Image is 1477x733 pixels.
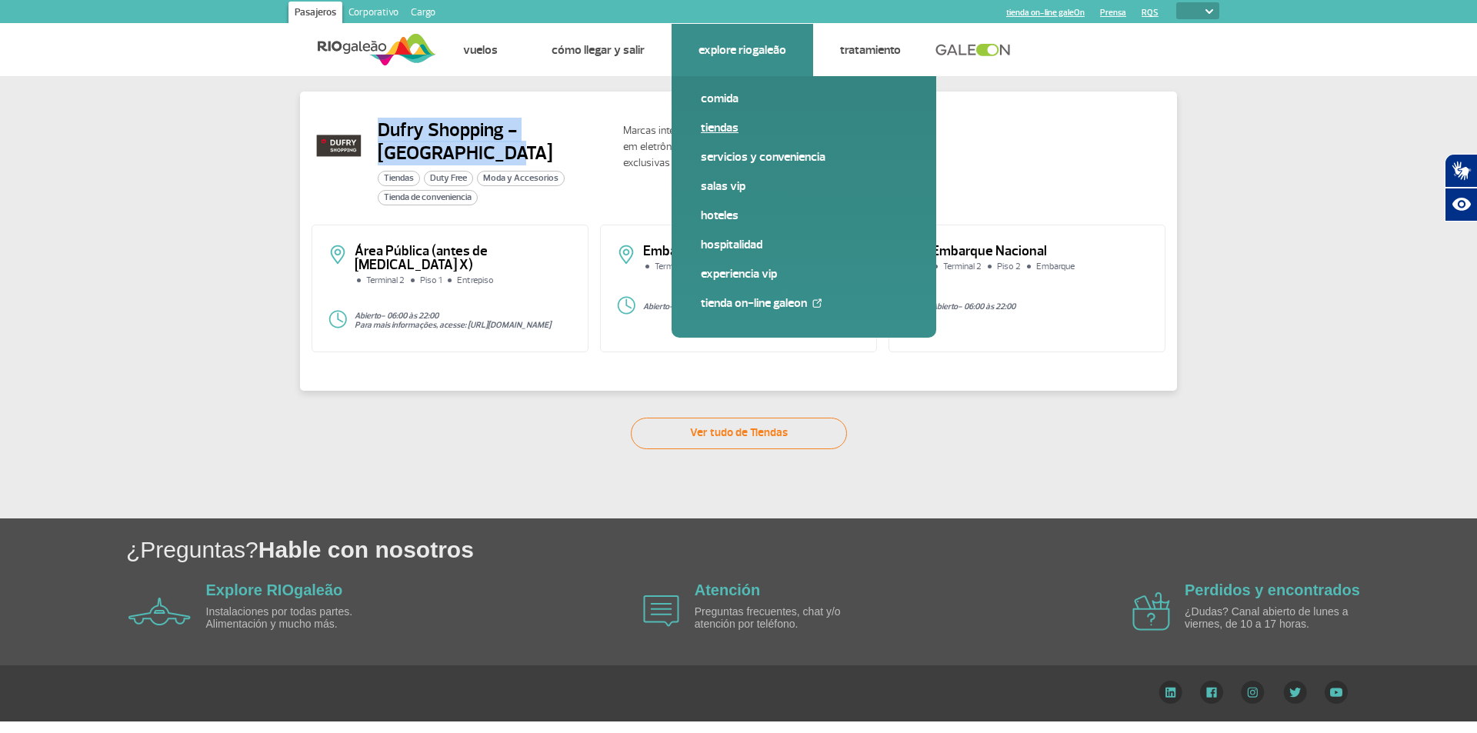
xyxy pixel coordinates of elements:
a: Tratamiento [840,42,901,58]
p: Embarque Nacional [643,245,861,258]
a: RQS [1142,8,1159,18]
p: Área Pública (antes de [MEDICAL_DATA] X) [355,245,572,272]
h1: ¿Preguntas? [126,534,1477,565]
p: Embarque Nacional [932,245,1149,258]
img: Facebook [1200,681,1223,704]
a: Hoteles [701,207,907,224]
p: Instalaciones por todas partes. Alimentación y mucho más. [206,606,383,630]
img: airplane icon [643,595,679,627]
a: tienda on-line galeOn [1006,8,1085,18]
img: Instagram [1241,681,1265,704]
span: Tienda de conveniencia [378,190,478,205]
a: Comida [701,90,907,107]
a: Vuelos [463,42,498,58]
p: Preguntas frecuentes, chat y/o atención por teléfono. [695,606,872,630]
li: Terminal 2 [643,262,697,272]
img: airplane icon [128,598,191,625]
strong: Abierto [643,302,669,312]
img: LinkedIn [1159,681,1182,704]
p: Marcas internacionais livres de impostos com best sellers em eletrônicos, perfumaria, chocolates ... [623,122,900,171]
li: Terminal 2 [932,262,985,272]
a: Explore RIOgaleão [206,581,343,598]
span: Moda y Accesorios [477,171,565,186]
a: Prensa [1100,8,1126,18]
p: - 06:00 às 22:00 [355,312,572,321]
a: Perdidos y encontrados [1185,581,1360,598]
button: Abrir recursos assistivos. [1445,188,1477,222]
span: Duty Free [424,171,473,186]
span: Tiendas [378,171,420,186]
img: Twitter [1283,681,1307,704]
a: Cargo [405,2,442,26]
strong: Abierto [355,311,381,321]
p: - 06:00 às 22:00 [643,302,861,312]
a: Ver tudo de Tiendas [631,418,847,449]
span: Hable con nosotros [258,537,474,562]
a: Atención [695,581,761,598]
li: Piso 2 [985,262,1025,272]
h2: Dufry Shopping - [GEOGRAPHIC_DATA] [378,118,611,165]
a: Explore RIOgaleão [698,42,786,58]
a: Pasajeros [288,2,342,26]
div: Plugin de acessibilidade da Hand Talk. [1445,154,1477,222]
a: Servicios y Conveniencia [701,148,907,165]
img: YouTube [1325,681,1348,704]
a: Cómo llegar y salir [552,42,645,58]
p: ¿Dudas? Canal abierto de lunes a viernes, de 10 a 17 horas. [1185,606,1362,630]
img: External Link Icon [812,298,822,308]
img: airplane icon [1132,592,1170,631]
li: Piso 1 [408,276,445,285]
a: Experiencia VIP [701,265,907,282]
strong: Abierto [932,302,958,312]
button: Abrir tradutor de língua de sinais. [1445,154,1477,188]
a: Corporativo [342,2,405,26]
li: Entrepiso [445,276,498,285]
li: Terminal 2 [355,276,408,285]
a: tienda on-line galeOn [701,295,907,312]
p: - 06:00 às 22:00 [932,302,1149,312]
img: Dufry_Shopping-logo.png [312,118,365,172]
a: Hospitalidad [701,236,907,253]
a: Tiendas [701,119,907,136]
li: Embarque [1025,262,1079,272]
a: Salas VIP [701,178,907,195]
p: Para mais informações, acesse: [URL][DOMAIN_NAME] [355,321,572,330]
